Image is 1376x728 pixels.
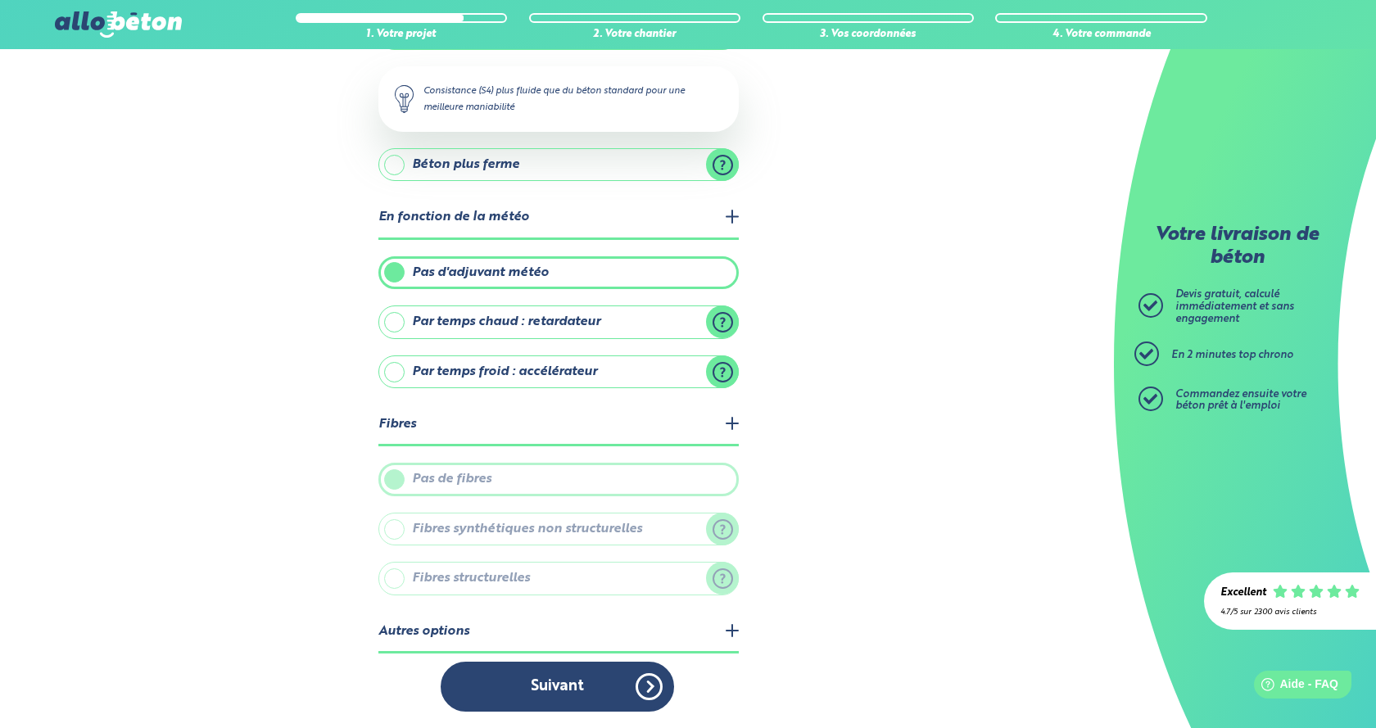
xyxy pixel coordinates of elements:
[1143,224,1331,269] p: Votre livraison de béton
[378,355,739,388] label: Par temps froid : accélérateur
[378,305,739,338] label: Par temps chaud : retardateur
[763,29,974,41] div: 3. Vos coordonnées
[378,463,739,495] label: Pas de fibres
[378,612,739,653] legend: Autres options
[1230,664,1358,710] iframe: Help widget launcher
[296,29,507,41] div: 1. Votre projet
[1220,587,1266,599] div: Excellent
[378,197,739,239] legend: En fonction de la météo
[529,29,740,41] div: 2. Votre chantier
[1175,389,1306,412] span: Commandez ensuite votre béton prêt à l'emploi
[55,11,181,38] img: allobéton
[378,562,739,595] label: Fibres structurelles
[378,513,739,545] label: Fibres synthétiques non structurelles
[378,66,739,132] div: Consistance (S4) plus fluide que du béton standard pour une meilleure maniabilité
[1171,350,1293,360] span: En 2 minutes top chrono
[378,256,739,289] label: Pas d'adjuvant météo
[1220,608,1360,617] div: 4.7/5 sur 2300 avis clients
[378,148,739,181] label: Béton plus ferme
[441,662,674,712] button: Suivant
[1175,289,1294,323] span: Devis gratuit, calculé immédiatement et sans engagement
[995,29,1206,41] div: 4. Votre commande
[378,405,739,446] legend: Fibres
